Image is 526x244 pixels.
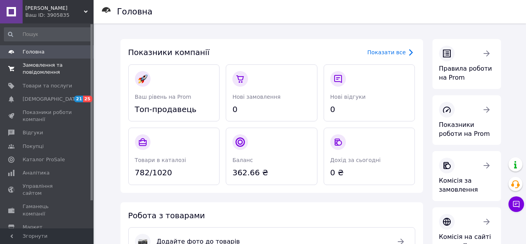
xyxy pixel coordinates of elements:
span: Головна [23,48,44,55]
span: Комісія за замовлення [439,177,478,193]
span: Нові замовлення [232,94,280,100]
input: Пошук [4,27,92,41]
span: Дохід за сьогодні [330,157,381,163]
span: 362.66 ₴ [232,167,311,178]
span: Показники роботи компанії [23,109,72,123]
a: Показати все [367,48,415,57]
span: Товари та послуги [23,82,72,89]
span: Топ-продавець [135,104,213,115]
span: Правила роботи на Prom [439,65,492,81]
span: Показники роботи на Prom [439,121,490,137]
span: Управління сайтом [23,183,72,197]
span: 0 ₴ [330,167,409,178]
span: Товари в каталозі [135,157,186,163]
div: Ваш ID: 3905835 [25,12,94,19]
span: Робота з товарами [128,211,205,220]
span: Нові відгуки [330,94,366,100]
span: Показники компанії [128,48,210,57]
span: 21 [74,96,83,102]
span: Маркет [23,224,43,231]
span: Аналітика [23,169,50,176]
span: Дэмил [25,5,84,12]
img: :rocket: [138,74,147,84]
span: Каталог ProSale [23,156,65,163]
span: Баланс [232,157,253,163]
button: Чат з покупцем [508,196,524,212]
a: Показники роботи на Prom [432,95,501,145]
span: 0 [232,104,311,115]
span: Гаманець компанії [23,203,72,217]
h1: Головна [117,7,152,16]
span: Замовлення та повідомлення [23,62,72,76]
span: 0 [330,104,409,115]
span: Відгуки [23,129,43,136]
span: 782/1020 [135,167,213,178]
a: Комісія за замовлення [432,151,501,201]
div: Показати все [367,48,406,56]
span: 25 [83,96,92,102]
span: [DEMOGRAPHIC_DATA] [23,96,80,103]
span: Покупці [23,143,44,150]
span: Ваш рівень на Prom [135,94,191,100]
a: Правила роботи на Prom [432,39,501,89]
